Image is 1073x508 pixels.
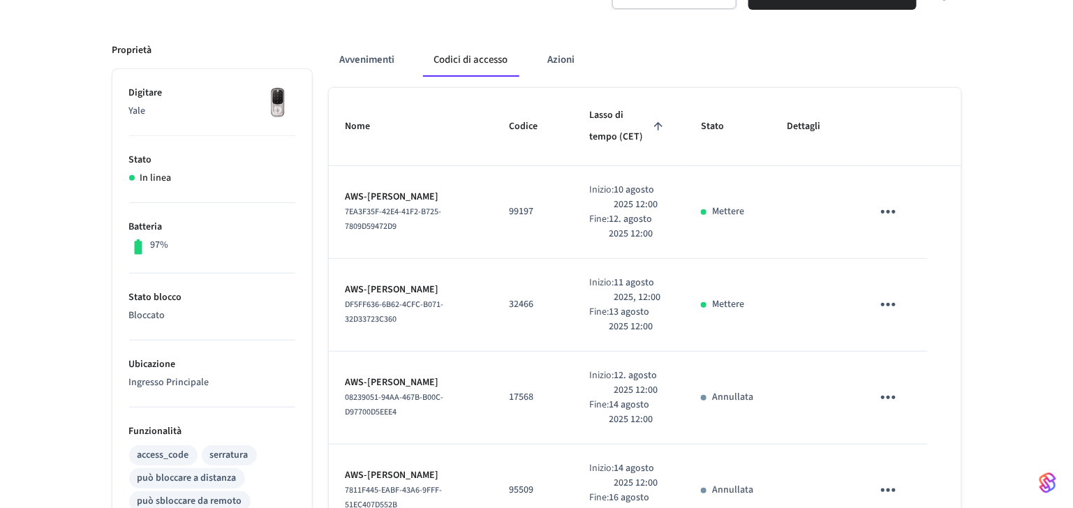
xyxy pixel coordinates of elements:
[346,283,476,297] p: AWS-[PERSON_NAME]
[712,483,753,498] p: Annullata
[614,461,667,491] p: 14 agosto 2025 12:00
[609,212,667,241] p: 12. agosto 2025 12:00
[346,190,476,204] p: AWS-[PERSON_NAME]
[712,297,744,312] p: Mettere
[129,375,295,390] p: Ingresso Principale
[589,461,614,491] div: Inizio:
[129,308,295,323] p: Bloccato
[701,116,742,137] span: Stato
[138,448,189,463] div: access_code
[112,43,152,58] p: Proprietà
[210,448,249,463] div: serratura
[260,86,295,121] img: Serratura intelligente Wi-Fi con touchscreen Yale Assure, nichel satinato, anteriore
[589,105,667,149] span: Lasso di tempo (CET)
[140,171,172,186] p: In linea
[129,104,295,119] p: Yale
[589,105,649,149] font: Lasso di tempo (CET)
[346,299,444,325] span: DF5FF636-6B62-4CFC-B071-32D33723C360
[340,54,395,66] font: Avvenimenti
[609,398,667,427] p: 14 agosto 2025 12:00
[129,357,295,372] p: Ubicazione
[150,238,168,253] p: 97%
[129,86,295,100] p: Digitare
[129,424,295,439] p: Funzionalità
[589,183,614,212] div: Inizio:
[346,116,389,137] span: Nome
[346,375,476,390] p: AWS-[PERSON_NAME]
[614,276,667,305] p: 11 agosto 2025, 12:00
[589,305,609,334] div: Fine:
[509,297,556,312] p: 32466
[329,43,961,77] div: Esempio di formica
[614,183,667,212] p: 10 agosto 2025 12:00
[614,368,667,398] p: 12. agosto 2025 12:00
[701,116,724,137] font: Stato
[1039,472,1056,494] img: SeamLogoGradient.69752ec5.svg
[129,220,295,234] p: Batteria
[423,43,519,77] button: Codici di accesso
[536,43,586,77] button: Azioni
[609,305,667,334] p: 13 agosto 2025 12:00
[129,153,295,167] p: Stato
[138,471,237,486] div: può bloccare a distanza
[589,212,609,241] div: Fine:
[589,368,614,398] div: Inizio:
[509,116,538,137] font: Codice
[509,483,556,498] p: 95509
[509,204,556,219] p: 99197
[787,116,820,137] font: Dettagli
[346,206,442,232] span: 7EA3F35F-42E4-41F2-B725-7809D59472D9
[346,468,476,483] p: AWS-[PERSON_NAME]
[589,398,609,427] div: Fine:
[346,116,371,137] font: Nome
[712,390,753,405] p: Annullata
[589,276,614,305] div: Inizio:
[346,391,444,418] span: 08239051-94AA-467B-B00C-D97700D5EEE4
[509,390,556,405] p: 17568
[787,116,838,137] span: Dettagli
[509,116,556,137] span: Codice
[712,204,744,219] p: Mettere
[129,290,295,305] p: Stato blocco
